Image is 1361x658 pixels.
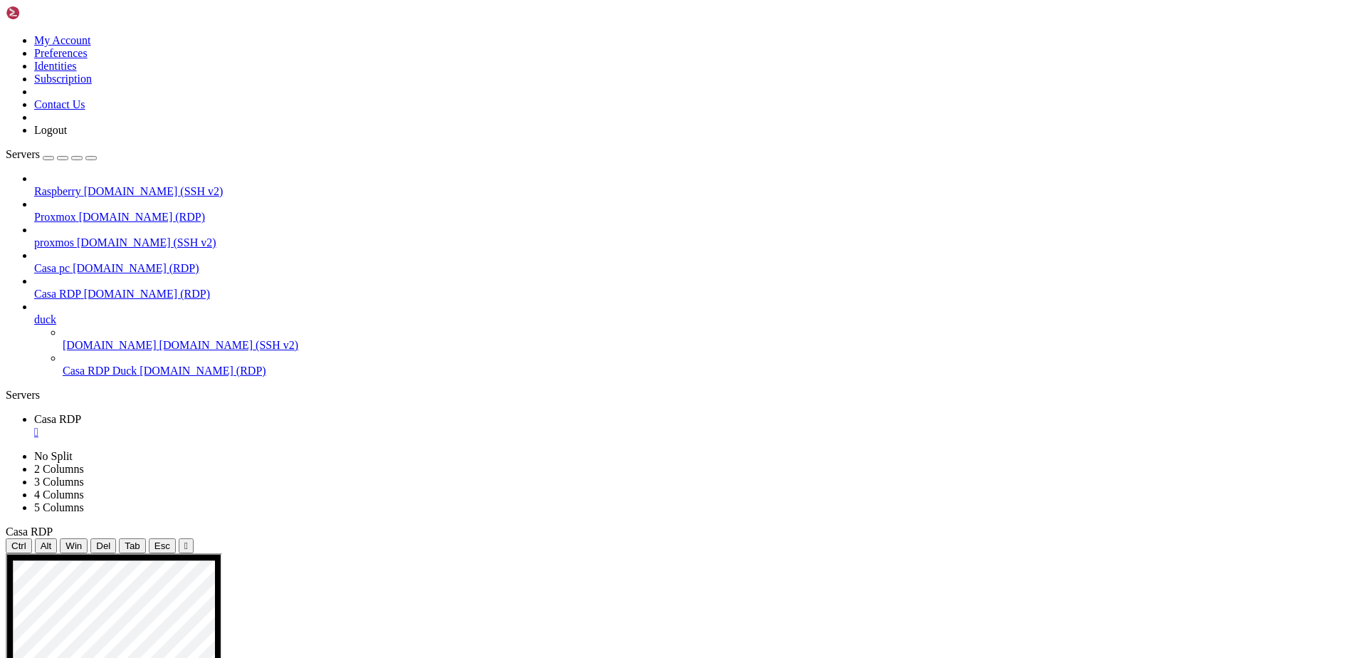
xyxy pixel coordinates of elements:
[63,352,1355,377] li: Casa RDP Duck [DOMAIN_NAME] (RDP)
[79,211,205,223] span: [DOMAIN_NAME] (RDP)
[34,211,1355,224] a: Proxmox [DOMAIN_NAME] (RDP)
[34,426,1355,439] a: 
[6,538,32,553] button: Ctrl
[34,301,1355,377] li: duck
[6,526,53,538] span: Casa RDP
[34,450,73,462] a: No Split
[34,262,1355,275] a: Casa pc [DOMAIN_NAME] (RDP)
[159,339,299,351] span: [DOMAIN_NAME] (SSH v2)
[184,540,188,551] div: 
[11,540,26,551] span: Ctrl
[34,262,70,274] span: Casa pc
[34,47,88,59] a: Preferences
[35,538,58,553] button: Alt
[34,275,1355,301] li: Casa RDP [DOMAIN_NAME] (RDP)
[63,339,157,351] span: [DOMAIN_NAME]
[149,538,176,553] button: Esc
[77,236,216,249] span: [DOMAIN_NAME] (SSH v2)
[34,124,67,136] a: Logout
[34,185,81,197] span: Raspberry
[34,313,56,325] span: duck
[6,6,88,20] img: Shellngn
[73,262,199,274] span: [DOMAIN_NAME] (RDP)
[41,540,52,551] span: Alt
[63,365,1355,377] a: Casa RDP Duck [DOMAIN_NAME] (RDP)
[84,288,210,300] span: [DOMAIN_NAME] (RDP)
[34,288,81,300] span: Casa RDP
[6,148,97,160] a: Servers
[34,313,1355,326] a: duck
[34,172,1355,198] li: Raspberry [DOMAIN_NAME] (SSH v2)
[63,339,1355,352] a: [DOMAIN_NAME] [DOMAIN_NAME] (SSH v2)
[63,326,1355,352] li: [DOMAIN_NAME] [DOMAIN_NAME] (SSH v2)
[34,288,1355,301] a: Casa RDP [DOMAIN_NAME] (RDP)
[84,185,224,197] span: [DOMAIN_NAME] (SSH v2)
[34,476,84,488] a: 3 Columns
[60,538,88,553] button: Win
[119,538,146,553] button: Tab
[6,389,1355,402] div: Servers
[34,249,1355,275] li: Casa pc [DOMAIN_NAME] (RDP)
[34,34,91,46] a: My Account
[34,463,84,475] a: 2 Columns
[34,60,77,72] a: Identities
[34,224,1355,249] li: proxmos [DOMAIN_NAME] (SSH v2)
[96,540,110,551] span: Del
[154,540,170,551] span: Esc
[34,98,85,110] a: Contact Us
[34,211,76,223] span: Proxmox
[125,540,140,551] span: Tab
[34,413,81,425] span: Casa RDP
[34,489,84,501] a: 4 Columns
[140,365,266,377] span: [DOMAIN_NAME] (RDP)
[34,236,1355,249] a: proxmos [DOMAIN_NAME] (SSH v2)
[63,365,137,377] span: Casa RDP Duck
[6,148,40,160] span: Servers
[34,236,74,249] span: proxmos
[34,185,1355,198] a: Raspberry [DOMAIN_NAME] (SSH v2)
[65,540,82,551] span: Win
[34,198,1355,224] li: Proxmox [DOMAIN_NAME] (RDP)
[90,538,116,553] button: Del
[34,73,92,85] a: Subscription
[34,501,84,513] a: 5 Columns
[179,538,194,553] button: 
[34,413,1355,439] a: Casa RDP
